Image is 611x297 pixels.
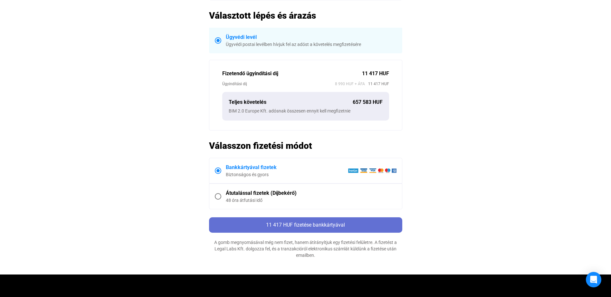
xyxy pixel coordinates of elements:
div: Ügyvédi postai levélben hívjuk fel az adóst a követelés megfizetésére [226,41,396,48]
span: 11 417 HUF [365,81,389,87]
button: 11 417 HUF fizetése bankkártyával [209,217,402,233]
div: 48 óra átfutási idő [226,197,396,203]
div: Biztonságos és gyors [226,171,348,178]
h2: Választott lépés és árazás [209,10,402,21]
div: Átutalással fizetek (Díjbekérő) [226,189,396,197]
div: Teljes követelés [229,98,353,106]
img: barion [348,168,396,173]
div: 657 583 HUF [353,98,383,106]
div: Ügyvédi levél [226,33,396,41]
div: Ügyindítási díj [222,81,335,87]
div: Open Intercom Messenger [586,272,601,287]
div: Bankkártyával fizetek [226,164,348,171]
div: BIM 2.0 Europe Kft. adósnak összesen ennyit kell megfizetnie [229,108,383,114]
h2: Válasszon fizetési módot [209,140,402,151]
span: 11 417 HUF fizetése bankkártyával [266,222,345,228]
span: 8 990 HUF + ÁFA [335,81,365,87]
div: A gomb megnyomásával még nem fizet, hanem átírányítjuk egy fizetési felületre. A fizetést a Legal... [209,239,402,258]
div: 11 417 HUF [362,70,389,77]
div: Fizetendő ügyindítási díj [222,70,362,77]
